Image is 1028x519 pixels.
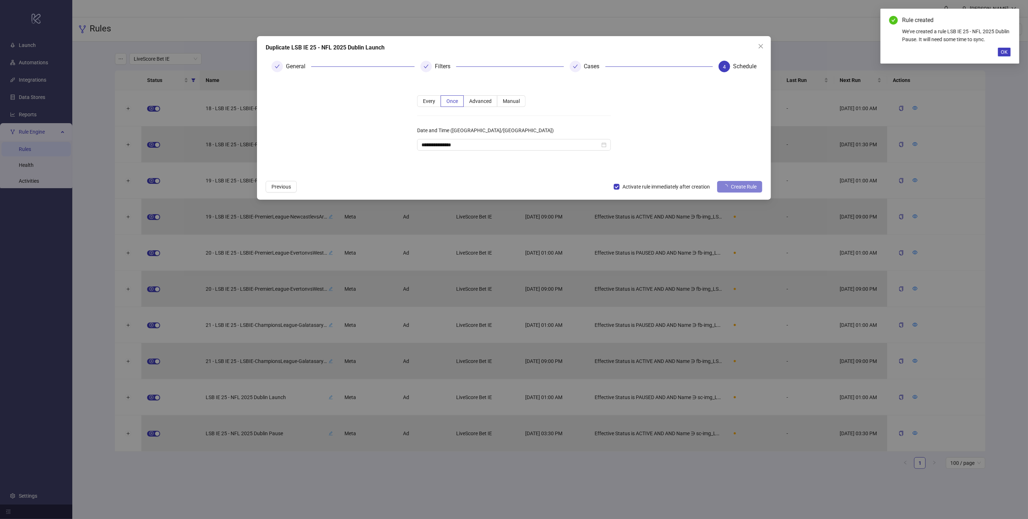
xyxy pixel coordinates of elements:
span: check-circle [889,16,898,25]
button: OK [998,48,1011,56]
div: Rule created [902,16,1011,25]
div: We've created a rule LSB IE 25 - NFL 2025 Dublin Pause. It will need some time to sync. [902,27,1011,43]
a: Close [1003,16,1011,24]
span: OK [1001,49,1008,55]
